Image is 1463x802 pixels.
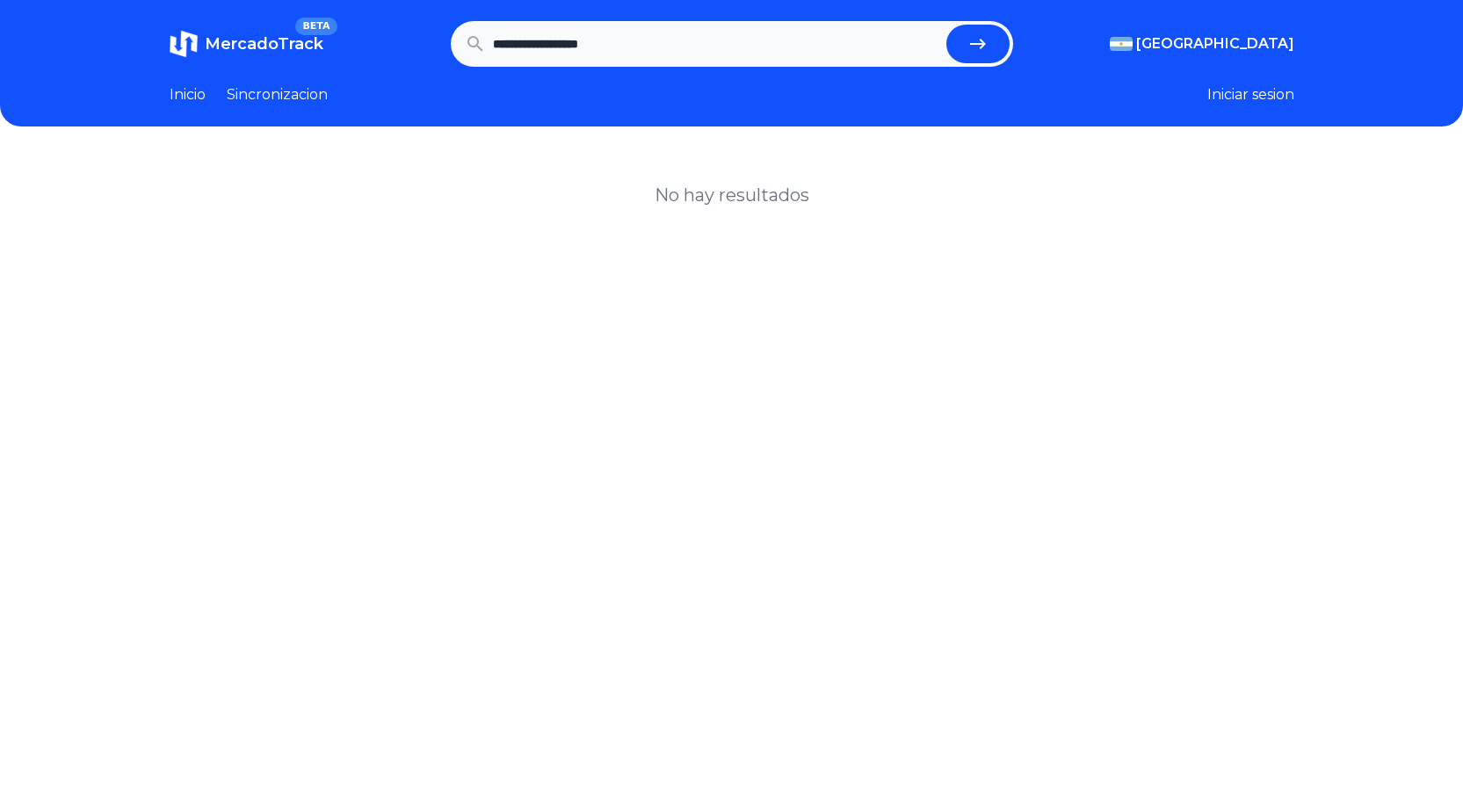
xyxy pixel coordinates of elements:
a: Inicio [170,84,206,105]
button: Iniciar sesion [1207,84,1294,105]
a: MercadoTrackBETA [170,30,323,58]
a: Sincronizacion [227,84,328,105]
span: MercadoTrack [205,34,323,54]
button: [GEOGRAPHIC_DATA] [1110,33,1294,54]
span: [GEOGRAPHIC_DATA] [1136,33,1294,54]
span: BETA [295,18,337,35]
img: MercadoTrack [170,30,198,58]
img: Argentina [1110,37,1133,51]
h1: No hay resultados [655,183,809,207]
